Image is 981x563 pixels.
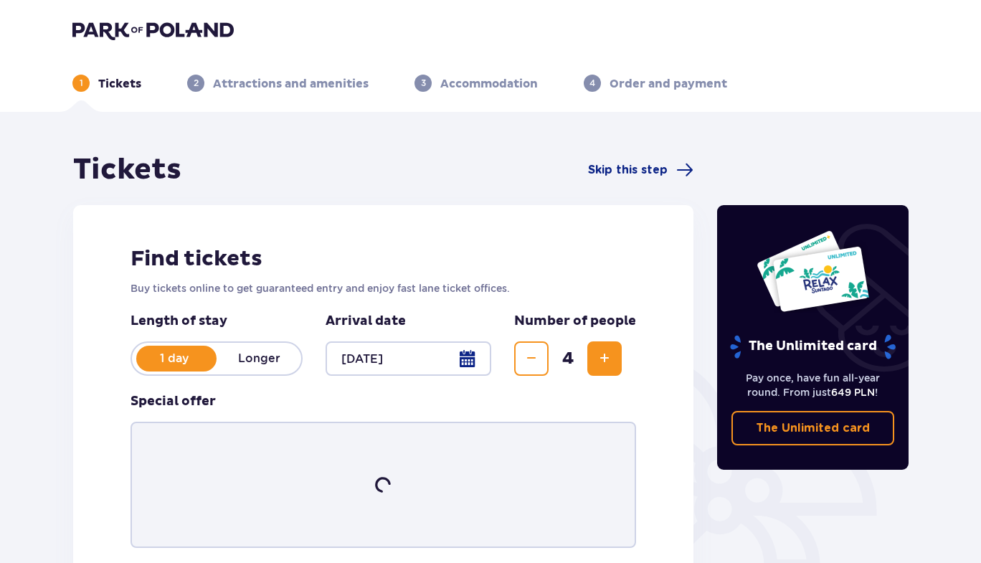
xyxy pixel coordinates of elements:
p: Attractions and amenities [213,76,369,92]
div: 4Order and payment [584,75,727,92]
img: Park of Poland logo [72,20,234,40]
p: 1 [80,77,83,90]
p: Length of stay [131,313,303,330]
h1: Tickets [73,152,181,188]
span: 649 PLN [831,387,875,398]
span: 4 [551,348,584,369]
span: Skip this step [588,162,668,178]
p: Tickets [98,76,141,92]
button: Increase [587,341,622,376]
p: The Unlimited card [729,334,897,359]
div: 2Attractions and amenities [187,75,369,92]
img: Two entry cards to Suntago with the word 'UNLIMITED RELAX', featuring a white background with tro... [756,230,870,313]
p: Buy tickets online to get guaranteed entry and enjoy fast lane ticket offices. [131,281,636,295]
p: Longer [217,351,301,366]
p: Accommodation [440,76,538,92]
div: 1Tickets [72,75,141,92]
p: Number of people [514,313,636,330]
p: 3 [421,77,426,90]
div: 3Accommodation [414,75,538,92]
p: 4 [589,77,595,90]
p: Order and payment [610,76,727,92]
a: Skip this step [588,161,693,179]
p: The Unlimited card [756,420,870,436]
h3: Special offer [131,393,216,410]
p: Arrival date [326,313,406,330]
p: Pay once, have fun all-year round. From just ! [731,371,895,399]
p: 2 [194,77,199,90]
a: The Unlimited card [731,411,895,445]
button: Decrease [514,341,549,376]
img: loader [373,475,394,496]
p: 1 day [132,351,217,366]
h2: Find tickets [131,245,636,273]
